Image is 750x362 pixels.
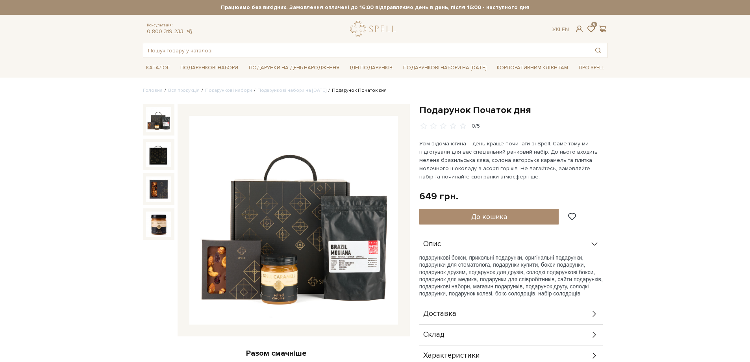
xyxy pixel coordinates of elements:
[423,331,444,338] span: Склад
[147,28,183,35] a: 0 800 319 233
[146,107,171,132] img: Подарунок Початок дня
[419,254,603,297] span: подарункові бокси, прикольні подарунки, оригінальні подарунки, подарунки для стоматолога, подарун...
[168,87,200,93] a: Вся продукція
[419,104,607,116] h1: Подарунок Початок дня
[257,87,326,93] a: Подарункові набори на [DATE]
[419,190,458,202] div: 649 грн.
[559,26,560,33] span: |
[189,116,398,325] img: Подарунок Початок дня
[146,142,171,167] img: Подарунок Початок дня
[143,4,607,11] strong: Працюємо без вихідних. Замовлення оплачені до 16:00 відправляємо день в день, після 16:00 - насту...
[146,176,171,202] img: Подарунок Початок дня
[326,87,387,94] li: Подарунок Початок дня
[400,61,489,74] a: Подарункові набори на [DATE]
[347,62,396,74] a: Ідеї подарунків
[576,62,607,74] a: Про Spell
[143,62,173,74] a: Каталог
[423,310,456,317] span: Доставка
[472,123,480,130] div: 0/5
[246,62,343,74] a: Подарунки на День народження
[205,87,252,93] a: Подарункові набори
[147,23,193,28] span: Консультація:
[177,62,241,74] a: Подарункові набори
[423,352,480,359] span: Характеристики
[143,87,163,93] a: Головна
[185,28,193,35] a: telegram
[589,43,607,58] button: Пошук товару у каталозі
[146,212,171,237] img: Подарунок Початок дня
[494,61,571,74] a: Корпоративним клієнтам
[552,26,569,33] div: Ук
[419,209,559,225] button: До кошика
[562,26,569,33] a: En
[423,241,441,248] span: Опис
[143,43,589,58] input: Пошук товару у каталозі
[143,348,410,358] div: Разом смачніше
[471,212,507,221] span: До кошика
[350,21,399,37] a: logo
[419,139,604,181] p: Усім відома істина – день краще починати зі Spell. Саме тому ми підготували для вас спеціальний р...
